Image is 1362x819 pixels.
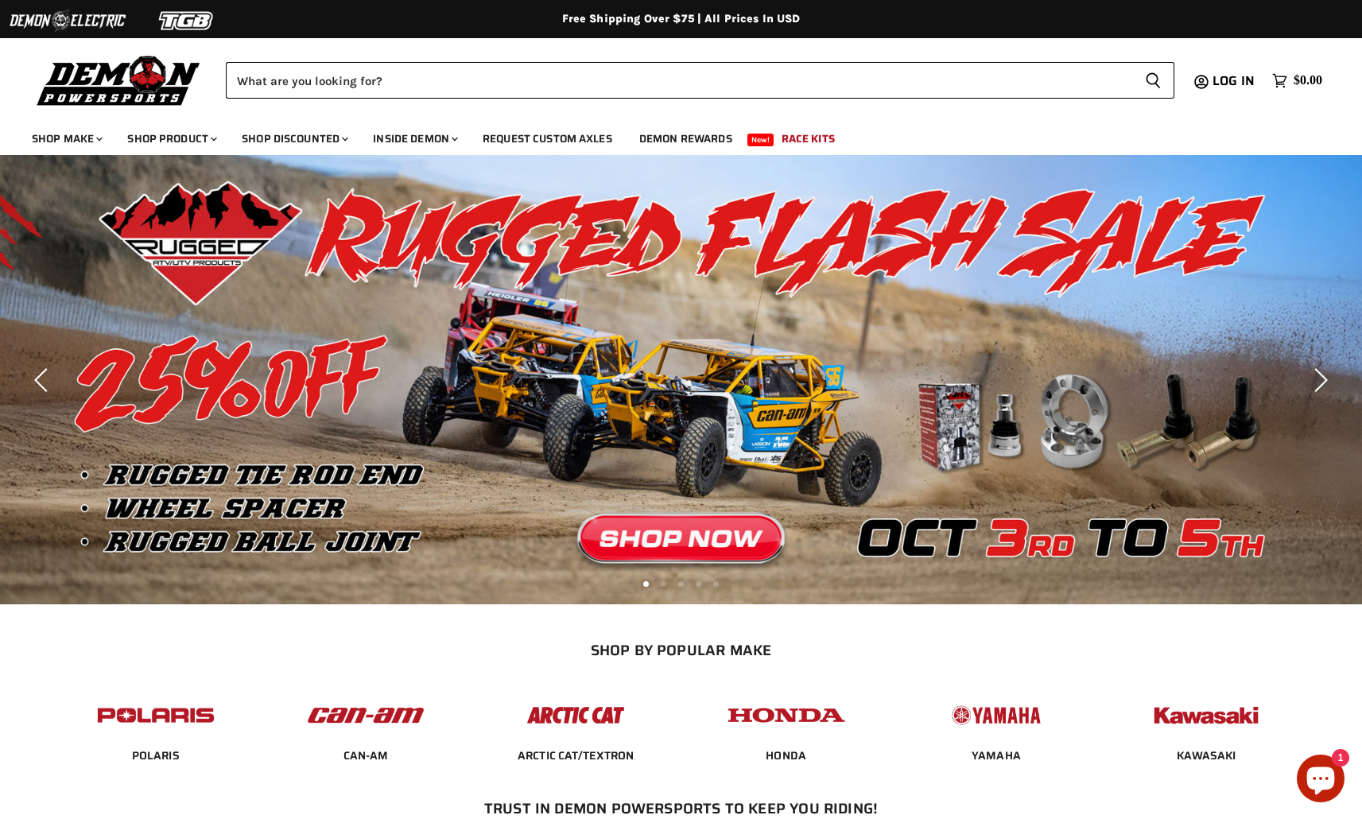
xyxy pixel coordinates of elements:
[1264,69,1330,92] a: $0.00
[1177,748,1236,763] a: KAWASAKI
[724,691,848,739] img: POPULAR_MAKE_logo_4_4923a504-4bac-4306-a1be-165a52280178.jpg
[132,748,180,763] a: POLARIS
[32,52,206,108] img: Demon Powersports
[1294,73,1322,88] span: $0.00
[1205,74,1264,88] a: Log in
[1132,62,1174,99] button: Search
[766,748,806,763] a: HONDA
[1292,755,1349,806] inbox-online-store-chat: Shopify online store chat
[643,581,649,587] li: Page dot 1
[115,122,227,155] a: Shop Product
[1213,71,1255,91] span: Log in
[83,800,1279,817] h2: Trust In Demon Powersports To Keep You Riding!
[45,12,1317,26] div: Free Shipping Over $75 | All Prices In USD
[972,748,1021,764] span: YAMAHA
[127,6,246,36] img: TGB Logo 2
[747,134,774,146] span: New!
[343,748,389,763] a: CAN-AM
[226,62,1174,99] form: Product
[766,748,806,764] span: HONDA
[1302,364,1334,396] button: Next
[64,642,1298,658] h2: SHOP BY POPULAR MAKE
[230,122,358,155] a: Shop Discounted
[518,748,634,764] span: ARCTIC CAT/TEXTRON
[1177,748,1236,764] span: KAWASAKI
[972,748,1021,763] a: YAMAHA
[361,122,468,155] a: Inside Demon
[514,691,638,739] img: POPULAR_MAKE_logo_3_027535af-6171-4c5e-a9bc-f0eccd05c5d6.jpg
[20,122,112,155] a: Shop Make
[226,62,1132,99] input: Search
[696,581,701,587] li: Page dot 4
[518,748,634,763] a: ARCTIC CAT/TEXTRON
[20,116,1318,155] ul: Main menu
[627,122,744,155] a: Demon Rewards
[1144,691,1268,739] img: POPULAR_MAKE_logo_6_76e8c46f-2d1e-4ecc-b320-194822857d41.jpg
[678,581,684,587] li: Page dot 3
[304,691,428,739] img: POPULAR_MAKE_logo_1_adc20308-ab24-48c4-9fac-e3c1a623d575.jpg
[28,364,60,396] button: Previous
[8,6,127,36] img: Demon Electric Logo 2
[471,122,624,155] a: Request Custom Axles
[132,748,180,764] span: POLARIS
[94,691,218,739] img: POPULAR_MAKE_logo_2_dba48cf1-af45-46d4-8f73-953a0f002620.jpg
[713,581,719,587] li: Page dot 5
[934,691,1058,739] img: POPULAR_MAKE_logo_5_20258e7f-293c-4aac-afa8-159eaa299126.jpg
[343,748,389,764] span: CAN-AM
[770,122,847,155] a: Race Kits
[661,581,666,587] li: Page dot 2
